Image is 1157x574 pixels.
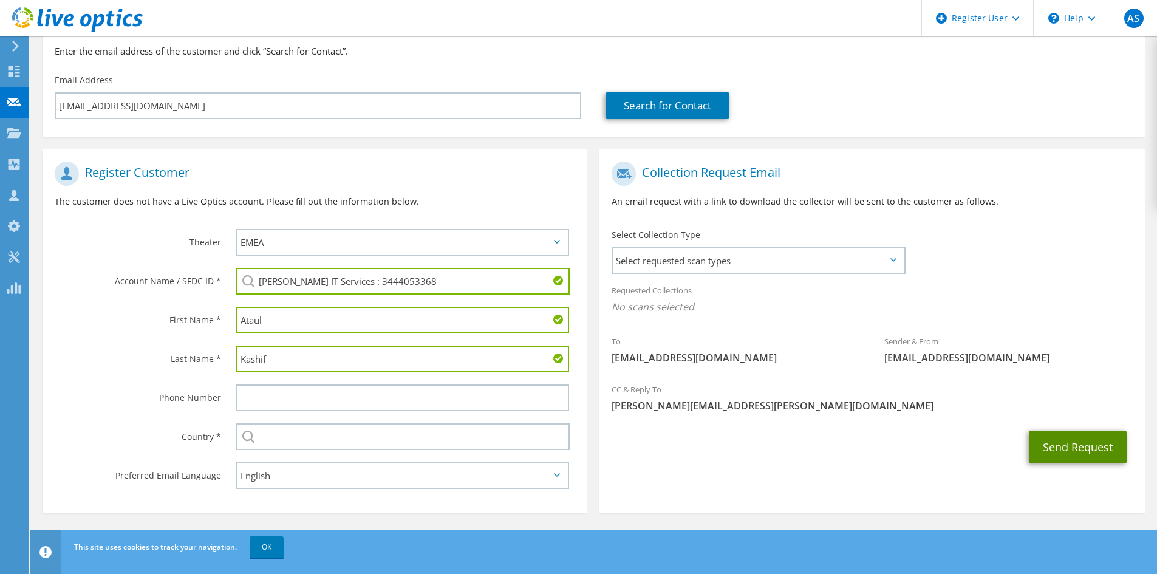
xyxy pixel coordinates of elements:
[606,92,729,119] a: Search for Contact
[612,351,860,364] span: [EMAIL_ADDRESS][DOMAIN_NAME]
[613,248,904,273] span: Select requested scan types
[612,399,1132,412] span: [PERSON_NAME][EMAIL_ADDRESS][PERSON_NAME][DOMAIN_NAME]
[612,300,1132,313] span: No scans selected
[599,329,872,371] div: To
[55,307,221,326] label: First Name *
[599,377,1144,419] div: CC & Reply To
[884,351,1133,364] span: [EMAIL_ADDRESS][DOMAIN_NAME]
[1029,431,1127,463] button: Send Request
[872,329,1145,371] div: Sender & From
[55,162,569,186] h1: Register Customer
[1048,13,1059,24] svg: \n
[55,44,1133,58] h3: Enter the email address of the customer and click “Search for Contact”.
[612,229,700,241] label: Select Collection Type
[74,542,237,552] span: This site uses cookies to track your navigation.
[55,346,221,365] label: Last Name *
[612,195,1132,208] p: An email request with a link to download the collector will be sent to the customer as follows.
[250,536,284,558] a: OK
[55,229,221,248] label: Theater
[55,195,575,208] p: The customer does not have a Live Optics account. Please fill out the information below.
[55,423,221,443] label: Country *
[55,74,113,86] label: Email Address
[612,162,1126,186] h1: Collection Request Email
[1124,9,1144,28] span: AS
[55,462,221,482] label: Preferred Email Language
[55,384,221,404] label: Phone Number
[599,278,1144,323] div: Requested Collections
[55,268,221,287] label: Account Name / SFDC ID *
